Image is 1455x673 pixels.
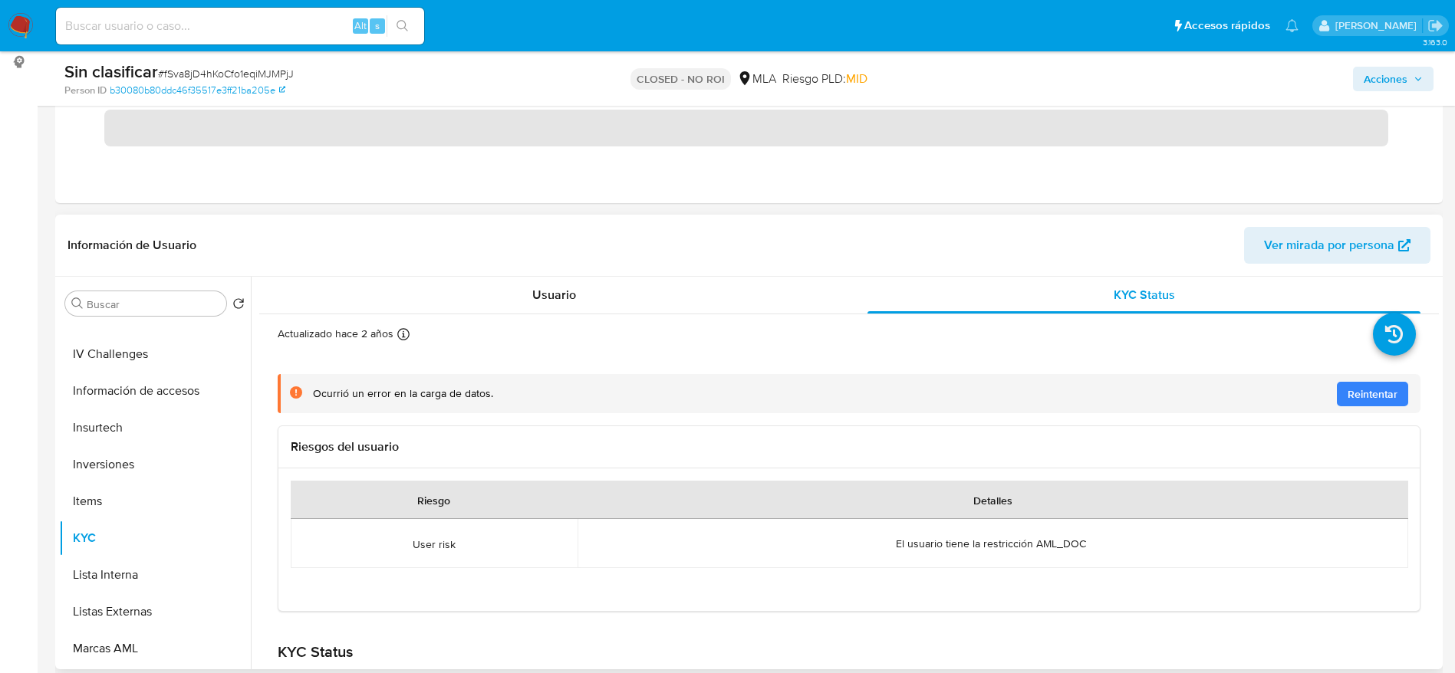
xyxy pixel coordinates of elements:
[1364,67,1407,91] span: Acciones
[59,446,251,483] button: Inversiones
[59,336,251,373] button: IV Challenges
[354,18,367,33] span: Alt
[1353,67,1434,91] button: Acciones
[782,71,867,87] span: Riesgo PLD:
[278,327,393,341] p: Actualizado hace 2 años
[56,16,424,36] input: Buscar usuario o caso...
[59,630,251,667] button: Marcas AML
[59,483,251,520] button: Items
[532,286,576,304] span: Usuario
[59,520,251,556] button: KYC
[67,238,196,253] h1: Información de Usuario
[1285,19,1299,32] a: Notificaciones
[232,297,245,314] button: Volver al orden por defecto
[387,15,418,37] button: search-icon
[59,373,251,409] button: Información de accesos
[1184,18,1270,34] span: Accesos rápidos
[59,593,251,630] button: Listas Externas
[1114,286,1175,304] span: KYC Status
[110,84,285,97] a: b30080b80ddc46f35517e3ff21ba205e
[375,18,380,33] span: s
[87,297,220,311] input: Buscar
[59,556,251,593] button: Lista Interna
[1264,227,1394,264] span: Ver mirada por persona
[846,70,867,87] span: MID
[1427,18,1443,34] a: Salir
[64,59,158,84] b: Sin clasificar
[1335,18,1422,33] p: elaine.mcfarlane@mercadolibre.com
[1423,36,1447,48] span: 3.163.0
[1244,227,1430,264] button: Ver mirada por persona
[737,71,776,87] div: MLA
[71,297,84,310] button: Buscar
[64,84,107,97] b: Person ID
[59,409,251,446] button: Insurtech
[158,66,294,81] span: # fSva8jD4hKoCfo1eqiMJMPjJ
[630,68,731,90] p: CLOSED - NO ROI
